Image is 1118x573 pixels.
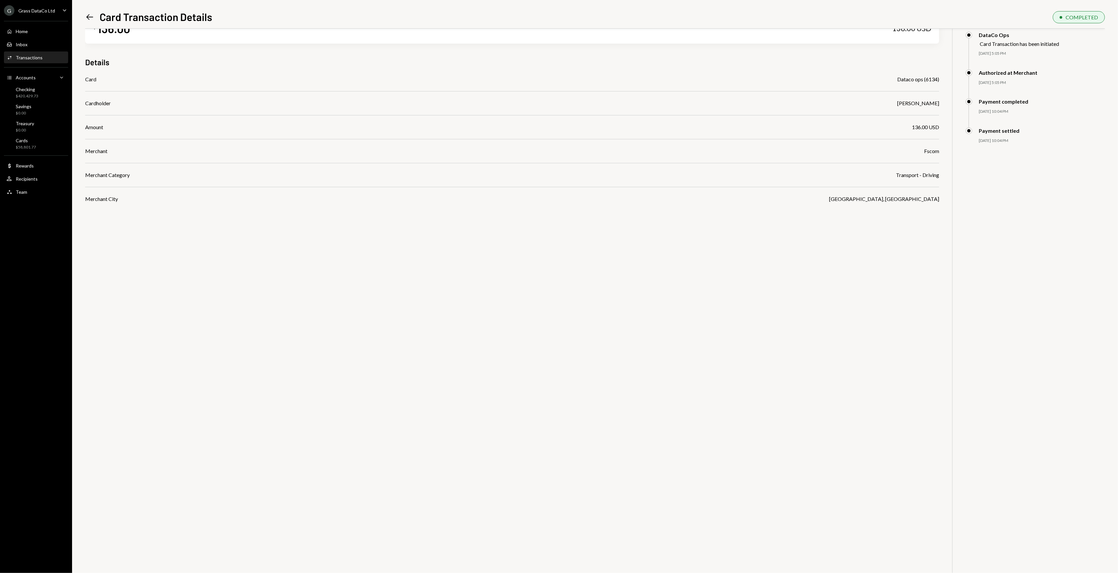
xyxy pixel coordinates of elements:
[4,136,68,151] a: Cards$58,801.77
[85,171,130,179] div: Merchant Category
[16,29,28,34] div: Home
[979,69,1037,76] div: Authorized at Merchant
[85,99,111,107] div: Cardholder
[16,55,43,60] div: Transactions
[829,195,939,203] div: [GEOGRAPHIC_DATA], [GEOGRAPHIC_DATA]
[16,176,38,182] div: Recipients
[16,42,28,47] div: Inbox
[4,71,68,83] a: Accounts
[897,75,939,83] div: Dataco ops (6134)
[4,173,68,185] a: Recipients
[912,123,939,131] div: 136.00 USD
[16,93,38,99] div: $420,429.73
[16,128,34,133] div: $0.00
[16,104,31,109] div: Savings
[979,51,1105,56] div: [DATE] 5:05 PM
[100,10,212,23] h1: Card Transaction Details
[1066,14,1098,20] div: COMPLETED
[16,87,38,92] div: Checking
[85,75,96,83] div: Card
[4,186,68,198] a: Team
[979,109,1105,114] div: [DATE] 10:04 PM
[924,147,939,155] div: Fscom
[896,171,939,179] div: Transport - Driving
[979,98,1028,105] div: Payment completed
[4,102,68,117] a: Savings$0.00
[4,38,68,50] a: Inbox
[979,138,1105,144] div: [DATE] 10:04 PM
[16,145,36,150] div: $58,801.77
[4,85,68,100] a: Checking$420,429.73
[979,32,1059,38] div: DataCo Ops
[85,123,103,131] div: Amount
[16,121,34,126] div: Treasury
[979,128,1019,134] div: Payment settled
[4,119,68,134] a: Treasury$0.00
[85,147,107,155] div: Merchant
[85,57,109,68] h3: Details
[18,8,55,13] div: Grass DataCo Ltd
[4,5,14,16] div: G
[979,80,1105,86] div: [DATE] 5:05 PM
[16,110,31,116] div: $0.00
[16,75,36,80] div: Accounts
[4,160,68,171] a: Rewards
[16,189,27,195] div: Team
[16,163,34,168] div: Rewards
[85,195,118,203] div: Merchant City
[4,51,68,63] a: Transactions
[4,25,68,37] a: Home
[980,41,1059,47] div: Card Transaction has been initiated
[16,138,36,143] div: Cards
[897,99,939,107] div: [PERSON_NAME]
